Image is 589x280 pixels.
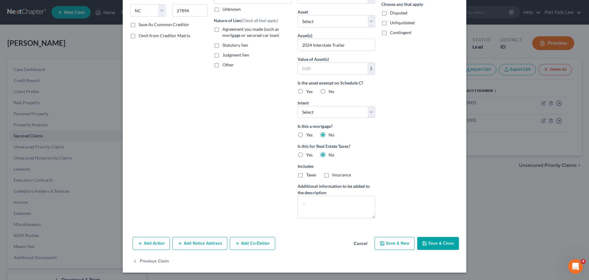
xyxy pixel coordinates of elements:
[241,18,278,23] span: (Check all that apply)
[390,30,411,35] span: Contingent
[222,42,248,48] span: Statutory lien
[133,237,170,250] button: Add Action
[306,172,316,177] span: Taxes
[329,89,334,94] span: No
[298,80,375,86] label: Is the asset exempt on Schedule C?
[329,132,334,137] span: No
[298,123,375,129] label: Is this a mortgage?
[329,152,334,157] span: No
[298,163,375,169] label: Includes
[222,26,279,38] span: Agreement you made (such as mortgage or secured car loan)
[298,183,375,196] label: Additional information to be added to the description
[222,6,241,12] label: Unknown
[298,56,329,62] label: Value of Asset(s)
[230,237,275,250] button: Add Co-Debtor
[390,10,407,15] span: Disputed
[298,39,375,51] input: Specify...
[298,100,309,106] label: Intent
[222,62,234,67] span: Other
[139,33,190,38] span: Omit from Creditor Matrix
[298,32,312,39] label: Asset(s)
[306,89,313,94] span: Yes
[222,52,249,57] span: Judgment lien
[568,259,583,274] iframe: Intercom live chat
[214,17,278,24] label: Nature of Lien
[390,20,415,25] span: Unliquidated
[381,1,459,7] label: Choose any that apply
[298,143,375,149] label: Is this for Real Estate Taxes?
[306,152,313,157] span: Yes
[139,22,189,28] label: Save As Common Creditor
[172,237,227,250] button: Add Notice Address
[298,9,308,14] span: Asset
[417,237,459,250] button: Save & Close
[581,259,586,264] span: 4
[172,4,208,17] input: Enter zip...
[368,63,375,74] div: $
[298,63,368,74] input: 0.00
[306,132,313,137] span: Yes
[332,172,351,177] span: Insurance
[133,255,169,268] button: Previous Claim
[375,237,415,250] button: Save & New
[349,238,372,250] button: Cancel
